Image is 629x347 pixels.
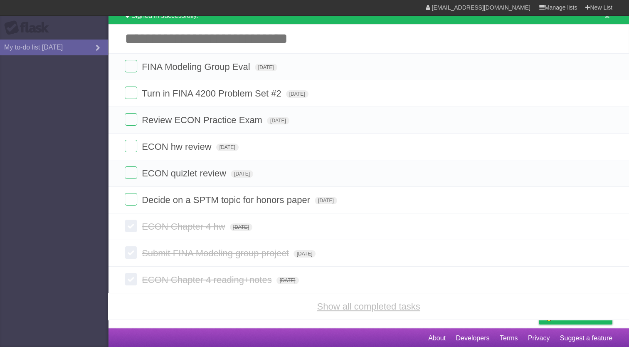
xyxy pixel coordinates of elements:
label: Done [125,140,137,152]
span: Submit FINA Modeling group project [142,248,291,258]
a: Show all completed tasks [317,301,420,312]
span: [DATE] [231,170,253,178]
label: Done [125,220,137,232]
label: Done [125,87,137,99]
span: Review ECON Practice Exam [142,115,264,125]
div: Flask [4,20,54,35]
span: [DATE] [230,223,252,231]
span: FINA Modeling Group Eval [142,62,252,72]
label: Done [125,193,137,206]
span: [DATE] [276,277,299,284]
a: Developers [456,330,489,346]
a: Privacy [528,330,550,346]
span: [DATE] [294,250,316,258]
span: [DATE] [286,90,308,98]
span: [DATE] [255,64,277,71]
span: [DATE] [267,117,289,124]
span: ECON Chapter 4 hw [142,221,227,232]
span: [DATE] [216,144,239,151]
div: Signed in successfully. [108,8,629,24]
a: About [428,330,446,346]
span: Buy me a coffee [556,310,608,324]
a: Suggest a feature [560,330,612,346]
a: Terms [500,330,518,346]
label: Done [125,166,137,179]
span: ECON hw review [142,141,213,152]
span: Turn in FINA 4200 Problem Set #2 [142,88,283,99]
span: Decide on a SPTM topic for honors paper [142,195,312,205]
label: Done [125,273,137,285]
span: ECON quizlet review [142,168,228,178]
span: [DATE] [315,197,337,204]
label: Done [125,246,137,259]
label: Done [125,60,137,72]
label: Done [125,113,137,126]
span: ECON Chapter 4 reading+notes [142,275,274,285]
